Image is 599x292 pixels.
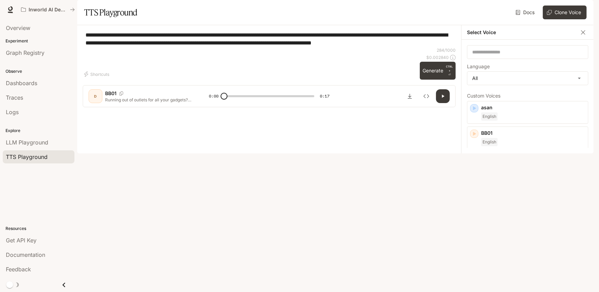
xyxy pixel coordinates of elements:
div: D [90,91,101,102]
button: Inspect [419,89,433,103]
span: English [481,112,498,121]
p: Running out of outlets for all your gadgets? The JC Blonde surge protector gives you six AC outle... [105,97,192,103]
button: Copy Voice ID [116,91,126,95]
div: All [467,72,588,85]
span: English [481,138,498,146]
span: 0:00 [209,93,219,100]
p: ⏎ [446,64,453,77]
p: Language [467,64,490,69]
button: Shortcuts [83,69,112,80]
p: asan [481,104,585,111]
p: 284 / 1000 [437,47,456,53]
a: Docs [514,6,537,19]
button: All workspaces [18,3,78,17]
button: GenerateCTRL +⏎ [420,62,456,80]
p: BB01 [105,90,116,97]
p: Custom Voices [467,93,588,98]
p: BB01 [481,130,585,137]
p: Inworld AI Demos [29,7,67,13]
button: Download audio [403,89,417,103]
span: 0:17 [320,93,329,100]
button: Clone Voice [543,6,587,19]
p: CTRL + [446,64,453,73]
h1: TTS Playground [84,6,138,19]
p: $ 0.002840 [426,54,449,60]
